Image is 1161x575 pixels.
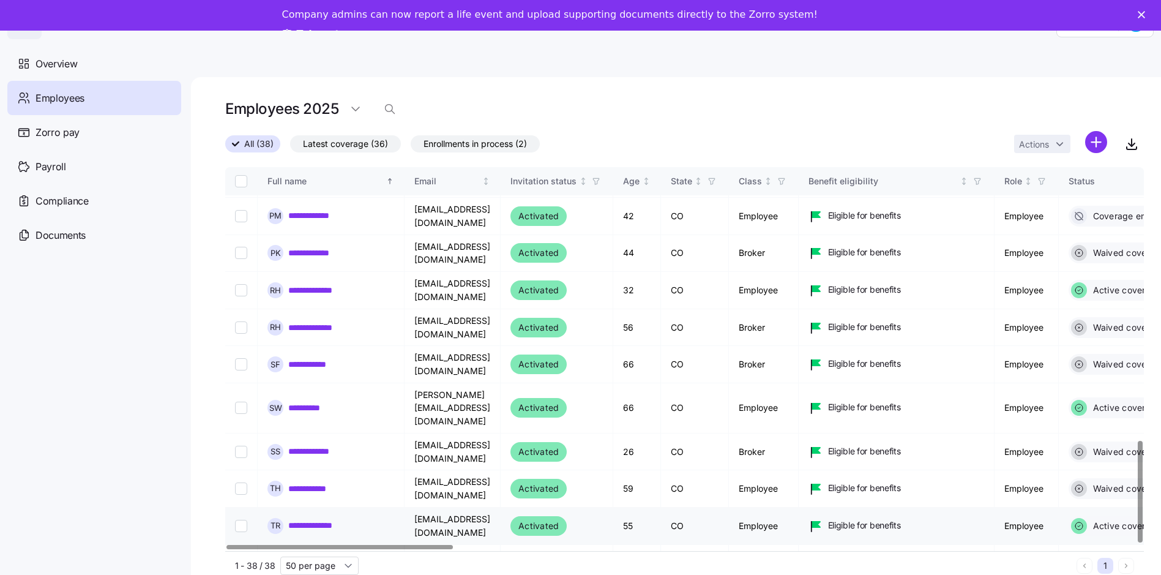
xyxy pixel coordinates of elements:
[764,177,772,186] div: Not sorted
[518,209,559,224] span: Activated
[235,402,247,414] input: Select record 32
[424,136,527,152] span: Enrollments in process (2)
[258,167,405,195] th: Full nameSorted ascending
[225,99,338,118] h1: Employees 2025
[235,321,247,334] input: Select record 30
[613,383,661,434] td: 66
[501,167,613,195] th: Invitation statusNot sorted
[518,481,559,496] span: Activated
[269,404,282,412] span: S W
[1014,135,1070,153] button: Actions
[1004,175,1022,188] div: Role
[235,358,247,370] input: Select record 31
[1024,177,1032,186] div: Not sorted
[828,358,901,370] span: Eligible for benefits
[661,383,729,434] td: CO
[613,272,661,309] td: 32
[405,434,501,470] td: [EMAIL_ADDRESS][DOMAIN_NAME]
[235,284,247,296] input: Select record 29
[267,175,384,188] div: Full name
[729,167,799,195] th: ClassNot sorted
[35,125,80,140] span: Zorro pay
[1138,11,1150,18] div: Close
[405,309,501,346] td: [EMAIL_ADDRESS][DOMAIN_NAME]
[661,508,729,545] td: CO
[482,177,490,186] div: Not sorted
[1077,558,1092,574] button: Previous page
[613,346,661,383] td: 66
[995,272,1059,309] td: Employee
[271,249,281,257] span: P K
[729,272,799,309] td: Employee
[828,209,901,222] span: Eligible for benefits
[995,470,1059,507] td: Employee
[270,287,281,295] span: R H
[270,484,281,492] span: T H
[995,508,1059,545] td: Employee
[414,175,480,188] div: Email
[405,235,501,272] td: [EMAIL_ADDRESS][DOMAIN_NAME]
[995,198,1059,235] td: Employee
[661,272,729,309] td: CO
[269,212,282,220] span: P M
[661,434,729,470] td: CO
[7,149,181,184] a: Payroll
[995,383,1059,434] td: Employee
[303,136,388,152] span: Latest coverage (36)
[235,210,247,222] input: Select record 27
[623,175,640,188] div: Age
[995,346,1059,383] td: Employee
[7,47,181,81] a: Overview
[518,320,559,335] span: Activated
[35,159,66,175] span: Payroll
[613,235,661,272] td: 44
[995,434,1059,470] td: Employee
[1118,558,1134,574] button: Next page
[235,483,247,495] input: Select record 34
[828,321,901,333] span: Eligible for benefits
[7,218,181,252] a: Documents
[729,309,799,346] td: Broker
[271,522,280,530] span: T R
[613,470,661,507] td: 59
[661,198,729,235] td: CO
[1097,558,1113,574] button: 1
[35,91,84,106] span: Employees
[518,357,559,372] span: Activated
[1085,131,1107,153] svg: add icon
[35,194,89,209] span: Compliance
[960,177,968,186] div: Not sorted
[235,560,275,572] span: 1 - 38 / 38
[808,175,958,188] div: Benefit eligibility
[35,228,86,243] span: Documents
[729,470,799,507] td: Employee
[405,198,501,235] td: [EMAIL_ADDRESS][DOMAIN_NAME]
[828,284,901,296] span: Eligible for benefits
[7,184,181,218] a: Compliance
[729,383,799,434] td: Employee
[739,175,762,188] div: Class
[995,235,1059,272] td: Employee
[235,520,247,532] input: Select record 35
[828,246,901,258] span: Eligible for benefits
[661,235,729,272] td: CO
[729,235,799,272] td: Broker
[729,198,799,235] td: Employee
[270,323,281,331] span: R H
[694,177,703,186] div: Not sorted
[828,482,901,494] span: Eligible for benefits
[518,283,559,298] span: Activated
[518,400,559,415] span: Activated
[613,508,661,545] td: 55
[405,508,501,545] td: [EMAIL_ADDRESS][DOMAIN_NAME]
[510,175,577,188] div: Invitation status
[613,167,661,195] th: AgeNot sorted
[518,246,559,260] span: Activated
[405,383,501,434] td: [PERSON_NAME][EMAIL_ADDRESS][DOMAIN_NAME]
[729,508,799,545] td: Employee
[282,9,818,21] div: Company admins can now report a life event and upload supporting documents directly to the Zorro ...
[235,247,247,259] input: Select record 28
[518,445,559,459] span: Activated
[799,167,995,195] th: Benefit eligibilityNot sorted
[7,115,181,149] a: Zorro pay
